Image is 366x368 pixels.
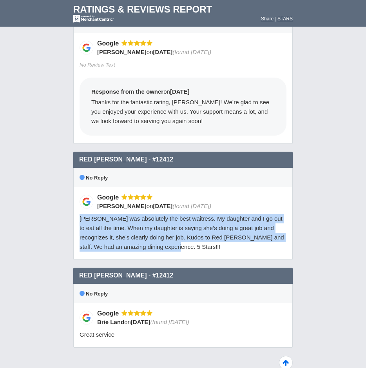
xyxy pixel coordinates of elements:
span: No Reply [80,175,108,181]
span: Red [PERSON_NAME] - #12412 [79,272,173,279]
span: Red [PERSON_NAME] - #12412 [79,156,173,163]
span: | [275,16,276,22]
span: Response from the owner [91,88,163,95]
img: mc-powered-by-logo-white-103.png [73,15,114,23]
span: [DATE] [153,203,173,209]
span: No Reply [80,291,108,297]
div: Thanks for the fantastic rating, [PERSON_NAME]! We’re glad to see you enjoyed your experience wit... [91,98,275,126]
span: Brie Land [97,319,124,325]
div: on [97,48,281,56]
span: No Review Text [80,62,115,68]
span: [PERSON_NAME] [97,203,147,209]
span: Great service [80,331,114,338]
img: Google [80,41,93,54]
span: (found [DATE]) [172,203,211,209]
span: (found [DATE]) [172,49,211,55]
img: Google [80,311,93,324]
a: STARS [277,16,293,22]
span: [PERSON_NAME] [97,49,147,55]
div: Google [97,309,121,317]
a: Share [261,16,274,22]
div: Google [97,193,121,201]
span: [DATE] [170,88,190,95]
span: (found [DATE]) [150,319,189,325]
span: [DATE] [153,49,173,55]
span: [PERSON_NAME] was absolutely the best waitress. My daughter and I go out to eat all the time. Whe... [80,215,284,250]
div: on [97,318,281,326]
div: Google [97,39,121,47]
span: [DATE] [131,319,150,325]
img: Google [80,195,93,208]
div: on [97,202,281,210]
div: on [91,87,275,98]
